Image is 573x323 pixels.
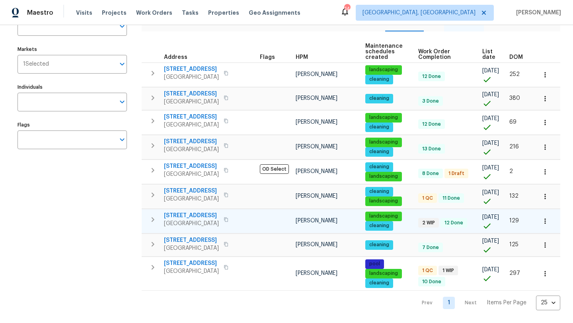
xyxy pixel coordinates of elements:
span: [STREET_ADDRESS] [164,113,219,121]
span: 1 QC [419,267,436,274]
div: 25 [536,292,560,313]
span: 3 Done [419,98,442,105]
span: [STREET_ADDRESS] [164,259,219,267]
span: cleaning [366,163,392,170]
span: 1 WIP [439,267,457,274]
span: [PERSON_NAME] [296,270,337,276]
span: [GEOGRAPHIC_DATA] [164,170,219,178]
span: [PERSON_NAME] [296,169,337,174]
span: [DATE] [482,92,499,97]
span: 13 Done [419,146,444,152]
label: Markets [18,47,127,52]
span: [DATE] [482,238,499,244]
span: landscaping [366,213,401,220]
span: Maintenance schedules created [365,43,405,60]
span: [GEOGRAPHIC_DATA], [GEOGRAPHIC_DATA] [363,9,476,17]
span: landscaping [366,198,401,204]
div: 14 [344,5,350,13]
span: landscaping [366,139,401,146]
span: cleaning [366,148,392,155]
span: Geo Assignments [249,9,300,17]
span: 12 Done [441,220,466,226]
span: cleaning [366,124,392,130]
span: cleaning [366,95,392,102]
span: [PERSON_NAME] [296,193,337,199]
span: [PERSON_NAME] [513,9,561,17]
span: [DATE] [482,68,499,74]
button: Open [117,96,128,107]
span: Projects [102,9,127,17]
span: 12 Done [419,73,444,80]
span: Flags [260,54,275,60]
span: 132 [509,193,518,199]
span: [GEOGRAPHIC_DATA] [164,267,219,275]
span: 380 [509,95,520,101]
a: Goto page 1 [443,297,455,309]
span: [STREET_ADDRESS] [164,236,219,244]
span: [PERSON_NAME] [296,95,337,101]
span: [PERSON_NAME] [296,218,337,224]
button: Open [117,134,128,145]
span: [STREET_ADDRESS] [164,187,219,195]
span: [STREET_ADDRESS] [164,162,219,170]
span: 2 WIP [419,220,438,226]
span: 125 [509,242,518,247]
span: 8 Done [419,170,442,177]
span: 129 [509,218,519,224]
span: [DATE] [482,190,499,195]
span: Maestro [27,9,53,17]
span: [GEOGRAPHIC_DATA] [164,220,219,228]
nav: Pagination Navigation [414,296,560,310]
span: cleaning [366,280,392,286]
span: 69 [509,119,516,125]
span: [DATE] [482,214,499,220]
span: 1 Draft [445,170,468,177]
span: [DATE] [482,267,499,272]
label: Individuals [18,85,127,90]
span: 1 Selected [23,61,49,68]
span: Tasks [182,10,199,16]
span: [PERSON_NAME] [296,242,337,247]
span: [PERSON_NAME] [296,72,337,77]
span: cleaning [366,241,392,248]
span: cleaning [366,222,392,229]
span: [GEOGRAPHIC_DATA] [164,98,219,106]
span: OD Select [260,164,289,174]
span: HPM [296,54,308,60]
span: [PERSON_NAME] [296,119,337,125]
span: Work Orders [136,9,172,17]
span: [GEOGRAPHIC_DATA] [164,244,219,252]
span: [DATE] [482,116,499,121]
span: landscaping [366,114,401,121]
span: Visits [76,9,92,17]
span: landscaping [366,66,401,73]
span: [GEOGRAPHIC_DATA] [164,146,219,154]
span: List date [482,49,496,60]
span: [STREET_ADDRESS] [164,65,219,73]
button: Open [117,58,128,70]
span: 252 [509,72,520,77]
span: Address [164,54,187,60]
span: 12 Done [419,121,444,128]
span: [PERSON_NAME] [296,144,337,150]
span: [STREET_ADDRESS] [164,138,219,146]
span: Work Order Completion [418,49,469,60]
button: Open [117,21,128,32]
span: Properties [208,9,239,17]
span: pool [366,261,383,267]
span: [GEOGRAPHIC_DATA] [164,195,219,203]
span: [DATE] [482,140,499,146]
span: [GEOGRAPHIC_DATA] [164,121,219,129]
span: 216 [509,144,519,150]
span: 1 QC [419,195,436,202]
span: 7 Done [419,244,442,251]
span: [STREET_ADDRESS] [164,212,219,220]
span: 11 Done [439,195,463,202]
label: Flags [18,123,127,127]
span: [STREET_ADDRESS] [164,90,219,98]
span: landscaping [366,173,401,180]
span: 2 [509,169,513,174]
p: Items Per Page [487,299,526,307]
span: [GEOGRAPHIC_DATA] [164,73,219,81]
span: 10 Done [419,278,444,285]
